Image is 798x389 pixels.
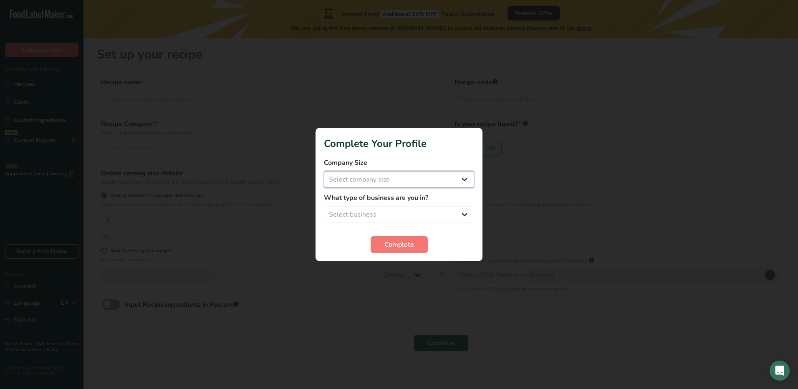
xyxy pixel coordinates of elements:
label: Company Size [324,158,474,168]
div: Open Intercom Messenger [770,361,790,381]
label: What type of business are you in? [324,193,474,203]
button: Complete [371,236,428,253]
h1: Complete Your Profile [324,136,474,151]
span: Complete [384,240,414,250]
